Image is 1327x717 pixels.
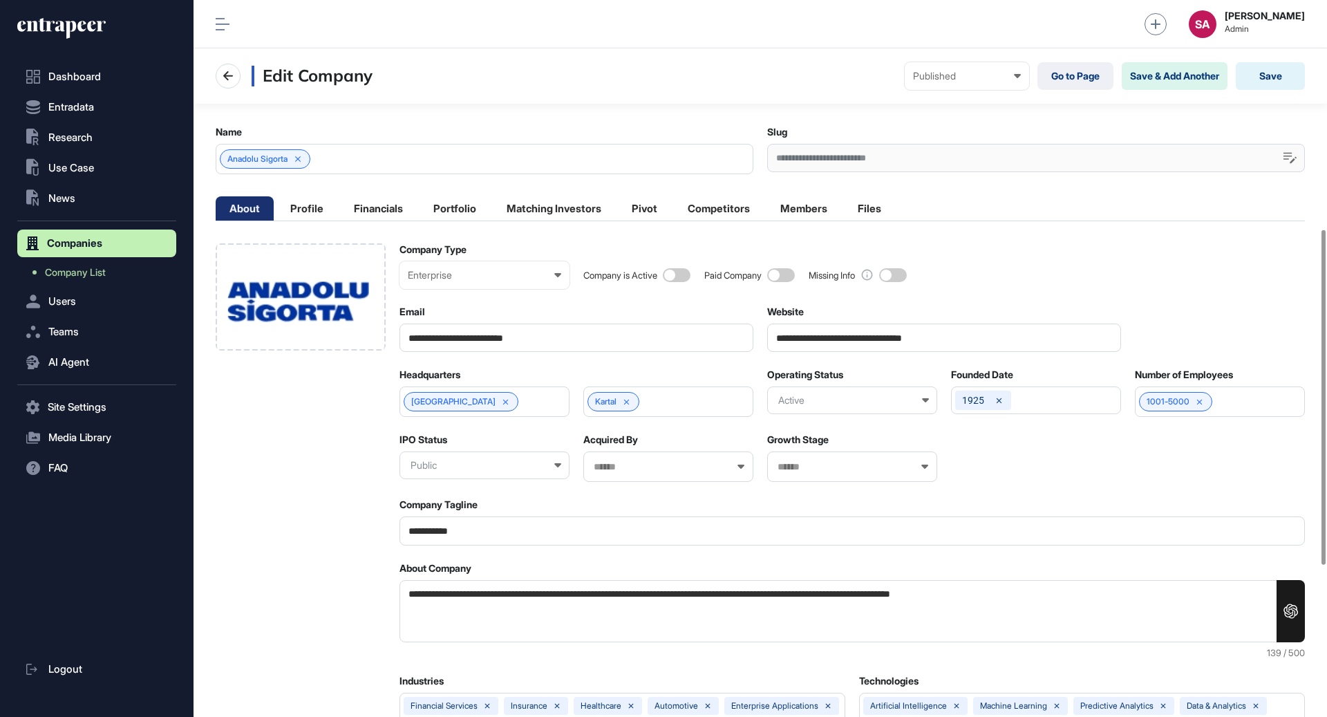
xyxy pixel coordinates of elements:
[913,71,1021,82] div: Published
[216,127,242,138] label: Name
[1147,397,1189,407] span: 1001-5000
[48,463,68,474] span: FAQ
[767,434,829,445] label: Growth Stage
[17,124,176,151] button: Research
[1122,62,1227,90] button: Save & Add Another
[859,676,919,687] label: Technologies
[980,701,1047,711] div: machine learning
[493,196,615,221] li: Matching Investors
[399,434,447,445] label: IPO Status
[766,196,841,221] li: Members
[1135,369,1233,380] label: Number of Employees
[618,196,671,221] li: Pivot
[17,424,176,451] button: Media Library
[399,499,478,510] label: Company Tagline
[216,243,386,351] div: Company Logo
[870,701,947,711] div: artificial intelligence
[1037,62,1113,90] a: Go to Page
[17,63,176,91] a: Dashboard
[581,701,621,711] div: Healthcare
[17,454,176,482] button: FAQ
[216,196,274,221] li: About
[17,154,176,182] button: Use Case
[399,648,1305,658] div: 139 / 500
[48,432,111,443] span: Media Library
[227,154,288,164] span: Anadolu Sigorta
[399,676,444,687] label: Industries
[48,71,101,82] span: Dashboard
[767,127,787,138] label: Slug
[17,288,176,315] button: Users
[951,369,1013,380] label: Founded Date
[17,393,176,421] button: Site Settings
[45,267,106,278] span: Company List
[48,357,89,368] span: AI Agent
[340,196,417,221] li: Financials
[1080,701,1154,711] div: predictive analytics
[583,434,638,445] label: Acquired By
[411,701,478,711] div: financial services
[1225,10,1305,21] strong: [PERSON_NAME]
[48,193,75,204] span: News
[399,369,460,380] label: Headquarters
[1189,10,1216,38] button: SA
[1236,62,1305,90] button: Save
[17,348,176,376] button: AI Agent
[408,270,561,281] div: Enterprise
[48,296,76,307] span: Users
[595,397,617,407] span: Kartal
[17,318,176,346] button: Teams
[24,260,176,285] a: Company List
[399,563,471,574] label: About Company
[399,244,467,255] label: Company Type
[511,701,547,711] div: insurance
[48,664,82,675] span: Logout
[48,402,106,413] span: Site Settings
[17,655,176,683] a: Logout
[767,306,804,317] label: Website
[17,185,176,212] button: News
[704,270,762,281] div: Paid Company
[252,66,373,86] h3: Edit Company
[674,196,764,221] li: Competitors
[47,238,102,249] span: Companies
[48,326,79,337] span: Teams
[1187,701,1246,711] div: data & analytics
[731,701,818,711] div: enterprise applications
[17,230,176,257] button: Companies
[583,270,657,281] div: Company is Active
[844,196,895,221] li: Files
[411,397,496,407] span: [GEOGRAPHIC_DATA]
[962,395,984,406] span: 1925
[420,196,490,221] li: Portfolio
[767,369,843,380] label: Operating Status
[399,306,425,317] label: Email
[276,196,337,221] li: Profile
[17,93,176,121] button: Entradata
[1225,24,1305,34] span: Admin
[809,270,855,281] div: Missing Info
[655,701,698,711] div: automotive
[48,162,94,174] span: Use Case
[48,132,93,143] span: Research
[48,102,94,113] span: Entradata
